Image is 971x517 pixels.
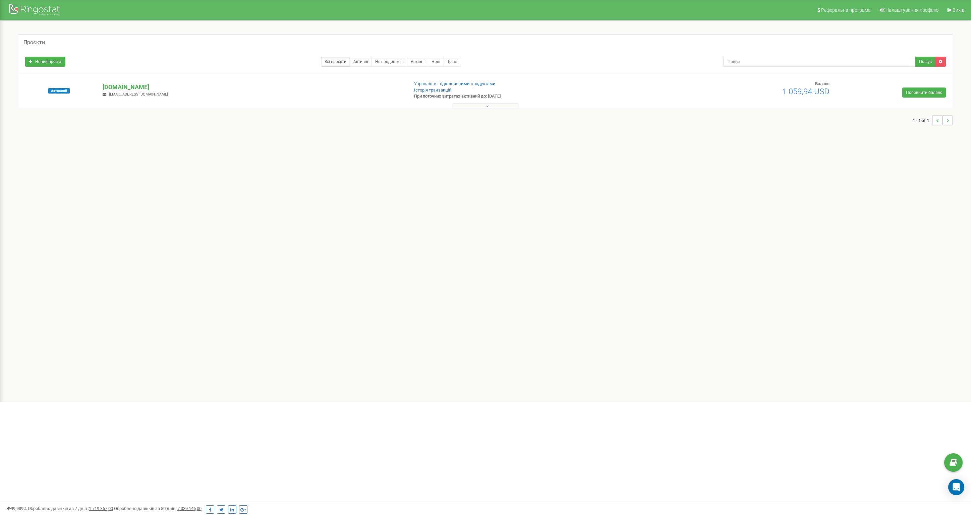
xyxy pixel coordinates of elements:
[23,40,45,46] h5: Проєкти
[915,57,935,67] button: Пошук
[815,81,830,86] span: Баланс
[414,81,496,86] a: Управління підключеними продуктами
[902,88,946,98] a: Поповнити баланс
[913,109,953,132] nav: ...
[913,115,932,125] span: 1 - 1 of 1
[48,88,70,94] span: Активний
[103,83,403,92] p: [DOMAIN_NAME]
[782,87,830,96] span: 1 059,94 USD
[414,88,452,93] a: Історія транзакцій
[407,57,428,67] a: Архівні
[350,57,372,67] a: Активні
[444,57,461,67] a: Тріал
[321,57,350,67] a: Всі проєкти
[723,57,916,67] input: Пошук
[953,7,964,13] span: Вихід
[414,93,637,100] p: При поточних витратах активний до: [DATE]
[372,57,407,67] a: Не продовжені
[886,7,938,13] span: Налаштування профілю
[428,57,444,67] a: Нові
[948,479,964,495] div: Open Intercom Messenger
[109,92,168,97] span: [EMAIL_ADDRESS][DOMAIN_NAME]
[25,57,65,67] a: Новий проєкт
[821,7,871,13] span: Реферальна програма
